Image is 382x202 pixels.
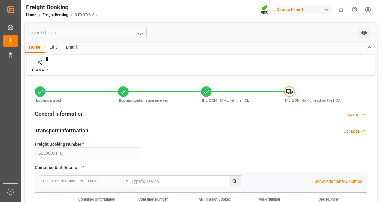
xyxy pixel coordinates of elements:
[202,98,249,102] span: [PERSON_NAME] left the POL
[274,5,332,14] div: Compo Expert
[35,110,84,118] h2: General Information
[26,3,98,12] div: Freight Booking
[35,141,84,147] span: Freight Booking Number
[334,3,348,16] button: show 0 new notifications
[43,177,78,184] div: Container Unit Number
[43,13,68,17] a: Freight Booking
[85,176,130,187] button: open menu
[345,111,359,118] div: Expand
[119,98,168,102] span: Booking confirmation received
[314,178,362,185] p: Show Additional Columns
[199,197,231,201] span: All Timeslot Booked
[45,43,62,53] div: Edit
[78,197,115,201] span: Container Unit Number
[138,197,168,201] span: Container Number
[344,128,359,135] div: Collapse
[26,13,36,17] a: Home
[285,98,340,102] span: [PERSON_NAME] reached the POD
[62,43,81,53] div: Email
[88,177,123,184] div: Equals
[358,27,370,38] button: open menu
[130,176,241,187] input: Type to search
[40,176,85,187] button: open menu
[35,126,88,135] h2: Transport Information
[260,4,270,15] img: Screenshot%202023-09-29%20at%2010.02.21.png_1712312052.png
[274,4,334,15] button: Compo Expert
[229,176,241,187] button: search button
[35,165,77,171] span: Container Unit Details
[36,98,61,102] span: Booking placed
[28,27,147,38] input: Search Fields
[25,43,45,53] div: Home
[259,197,280,201] span: MRN Number
[348,3,361,16] button: Help Center
[319,197,339,201] span: Seal Number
